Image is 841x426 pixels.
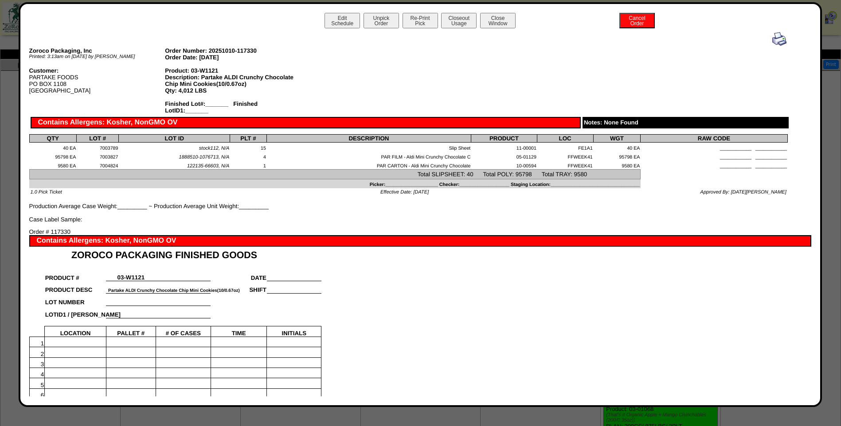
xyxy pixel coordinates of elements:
td: Slip Sheet [266,143,471,151]
td: 6 [29,388,45,399]
span: 1888510-1076713, N/A [179,155,230,160]
td: ____________ ____________ [641,160,788,169]
th: LOT # [77,135,119,143]
td: 7003827 [77,151,119,160]
td: PAR CARTON - Aldi Mini Crunchy Chocolate [266,160,471,169]
div: Description: Partake ALDI Crunchy Chocolate Chip Mini Cookies(10/0.67oz) [165,74,301,87]
td: 40 EA [29,143,77,151]
td: PALLET # [106,326,156,337]
td: TIME [211,326,267,337]
th: DESCRIPTION [266,135,471,143]
td: 9580 EA [29,160,77,169]
td: DATE [211,269,267,281]
td: 03-W1121 [106,269,156,281]
button: CloseWindow [480,13,516,28]
td: ____________ ____________ [641,143,788,151]
td: 5 [29,378,45,388]
td: PAR FILM - Aldi Mini Crunchy Chocolate C [266,151,471,160]
td: 11-00001 [471,143,537,151]
td: 1 [230,160,267,169]
div: Finished Lot#:_______ Finished LotID1:_______ [165,101,301,114]
div: Zoroco Packaging, Inc [29,47,165,54]
td: PRODUCT DESC [45,281,106,294]
td: 10-00594 [471,160,537,169]
th: PLT # [230,135,267,143]
th: WGT [593,135,641,143]
td: LOT NUMBER [45,293,106,306]
td: # OF CASES [156,326,211,337]
td: LOTID1 / [PERSON_NAME] [45,306,106,318]
span: 122135-66603, N/A [187,163,229,169]
td: 05-01129 [471,151,537,160]
th: LOC [537,135,593,143]
td: SHIFT [211,281,267,294]
td: INITIALS [267,326,321,337]
td: 7004824 [77,160,119,169]
th: LOT ID [119,135,230,143]
span: Approved By: [DATE][PERSON_NAME] [700,190,786,195]
div: Order Date: [DATE] [165,54,301,61]
td: ____________ ____________ [641,151,788,160]
td: 95798 EA [593,151,641,160]
div: Product: 03-W1121 [165,67,301,74]
td: Picker:____________________ Checker:___________________ Staging Location:________________________... [29,179,641,188]
div: PARTAKE FOODS PO BOX 1108 [GEOGRAPHIC_DATA] [29,67,165,94]
button: Re-PrintPick [403,13,438,28]
span: 1.0 Pick Ticket [31,190,62,195]
div: Notes: None Found [583,117,789,128]
font: Partake ALDI Crunchy Chocolate Chip Mini Cookies(10/0.67oz) [108,288,240,293]
td: 1 [29,337,45,347]
td: 95798 EA [29,151,77,160]
td: 4 [29,368,45,378]
div: Customer: [29,67,165,74]
td: 7003789 [77,143,119,151]
td: 4 [230,151,267,160]
button: CloseoutUsage [441,13,477,28]
td: Total SLIPSHEET: 40 Total POLY: 95798 Total TRAY: 9580 [29,170,641,179]
td: 15 [230,143,267,151]
td: PRODUCT # [45,269,106,281]
td: 40 EA [593,143,641,151]
span: stock112, N/A [199,146,229,151]
button: UnpickOrder [364,13,399,28]
th: PRODUCT [471,135,537,143]
div: Contains Allergens: Kosher, NonGMO OV [31,117,581,128]
div: Production Average Case Weight:_________ ~ Production Average Unit Weight:_________ Case Label Sa... [29,32,788,223]
button: CancelOrder [619,13,655,28]
div: Contains Allergens: Kosher, NonGMO OV [29,235,811,247]
td: 9580 EA [593,160,641,169]
img: print.gif [772,32,786,46]
td: 3 [29,357,45,368]
th: QTY [29,135,77,143]
th: RAW CODE [641,135,788,143]
div: Order Number: 20251010-117330 [165,47,301,54]
span: Effective Date: [DATE] [380,190,429,195]
td: FE1A1 [537,143,593,151]
a: CloseWindow [479,20,516,27]
button: EditSchedule [325,13,360,28]
td: FFWEEK41 [537,160,593,169]
td: LOCATION [45,326,106,337]
td: ZOROCO PACKAGING FINISHED GOODS [45,247,321,261]
div: Qty: 4,012 LBS [165,87,301,94]
td: 2 [29,347,45,357]
td: FFWEEK41 [537,151,593,160]
div: Printed: 3:13am on [DATE] by [PERSON_NAME] [29,54,165,59]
